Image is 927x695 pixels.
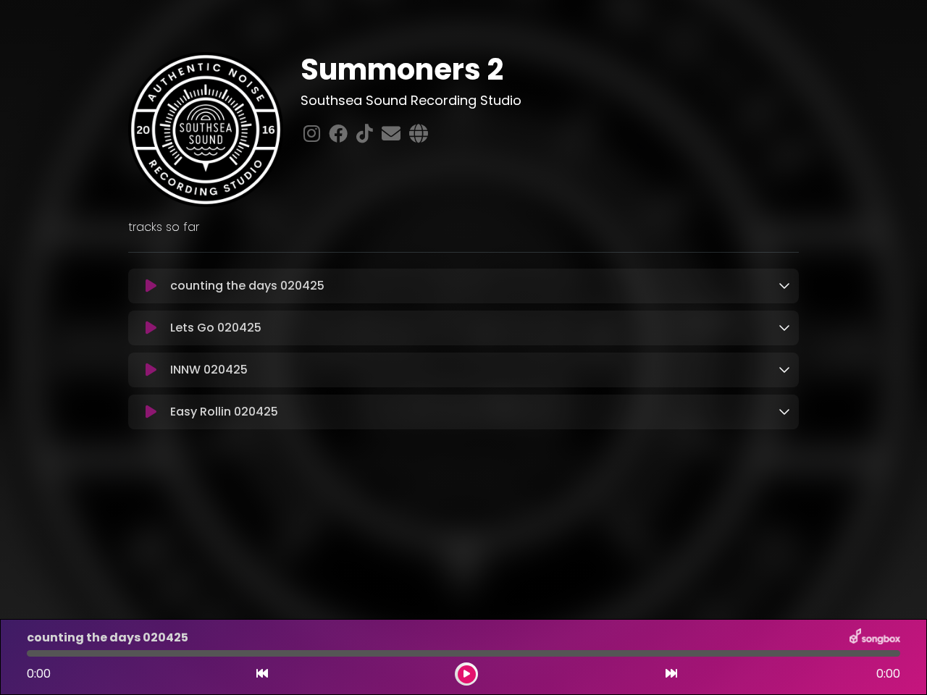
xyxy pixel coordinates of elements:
p: INNW 020425 [170,361,248,379]
p: counting the days 020425 [170,277,324,295]
p: Lets Go 020425 [170,319,261,337]
p: Easy Rollin 020425 [170,403,278,421]
h3: Southsea Sound Recording Studio [301,93,800,109]
p: tracks so far [128,219,799,236]
h1: Summoners 2 [301,52,800,87]
img: Sqix3KgTCSFekl421UP5 [128,52,283,207]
